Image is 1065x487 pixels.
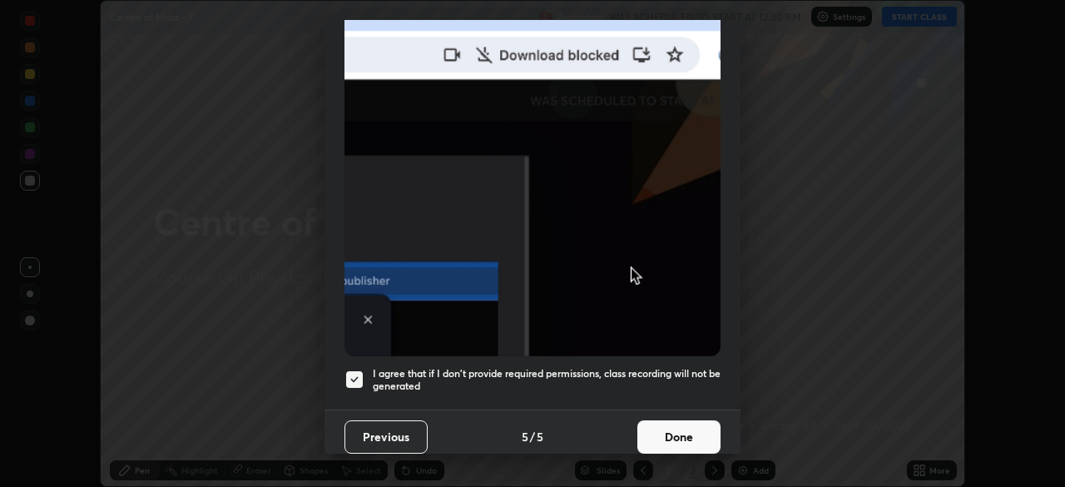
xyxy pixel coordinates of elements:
[522,428,528,445] h4: 5
[530,428,535,445] h4: /
[373,367,721,393] h5: I agree that if I don't provide required permissions, class recording will not be generated
[537,428,543,445] h4: 5
[344,420,428,454] button: Previous
[637,420,721,454] button: Done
